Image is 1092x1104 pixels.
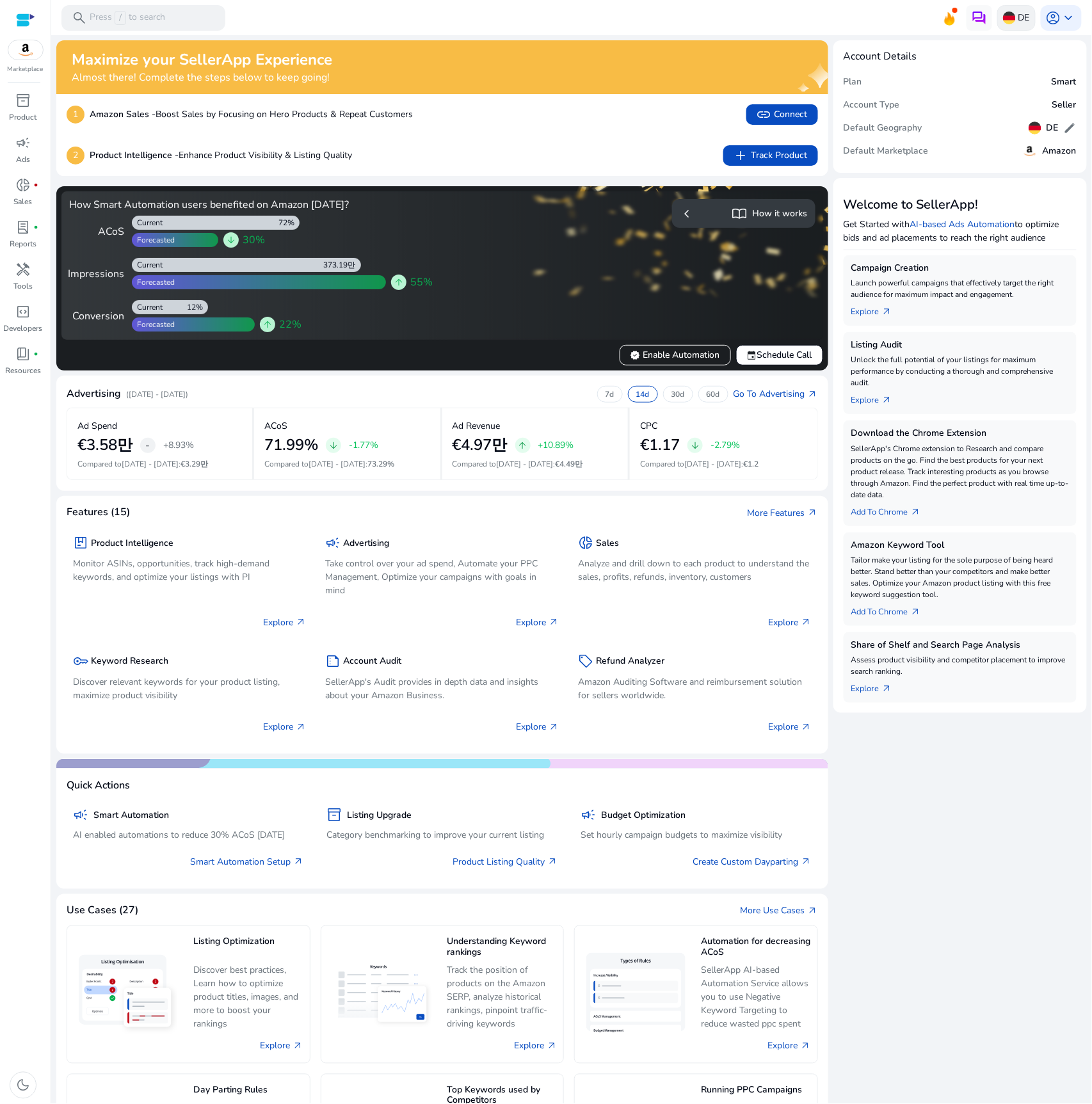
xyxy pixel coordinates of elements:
[636,389,650,399] p: 14d
[33,182,38,188] span: fiber_manual_record
[1064,122,1077,134] span: edit
[851,554,1070,600] p: Tailor make your listing for the sole purpose of being heard better. Stand better than your compe...
[547,857,558,867] span: arrow_outward
[769,720,812,733] p: Explore
[1018,6,1030,29] p: DE
[747,348,812,362] span: Schedule Call
[640,419,657,433] p: CPC
[851,640,1070,651] h5: Share of Shelf and Search Page Analysis
[549,617,559,627] span: arrow_outward
[294,857,304,867] span: arrow_outward
[1052,77,1077,88] h5: Smart
[67,506,130,518] h4: Features (15)
[808,389,818,399] span: arrow_outward
[620,345,731,365] button: verifiedEnable Automation
[741,904,818,918] a: More Use Casesarrow_outward
[126,388,188,400] p: ([DATE] - [DATE])
[264,616,307,629] p: Explore
[801,1041,811,1052] span: arrow_outward
[264,436,318,454] h2: 71.99%
[578,535,593,550] span: donut_small
[844,146,929,157] h5: Default Marketplace
[67,147,84,164] p: 2
[15,93,31,108] span: inventory_2
[768,1039,811,1053] a: Explore
[10,238,36,250] p: Reports
[882,307,892,317] span: arrow_outward
[327,829,558,842] p: Category benchmarking to improve your current listing
[556,459,583,469] span: €4.49만
[707,389,720,399] p: 60d
[73,675,307,702] p: Discover relevant keywords for your product listing, maximize product visibility
[243,232,265,248] span: 30%
[1022,143,1038,159] img: amazon.svg
[844,100,900,111] h5: Account Type
[732,206,748,221] span: import_contacts
[15,346,31,362] span: book_4
[447,964,557,1031] p: Track the position of products on the Amazon SERP, analyze historical rankings, pinpoint traffic-...
[851,263,1070,274] h5: Campaign Creation
[671,389,685,399] p: 30d
[549,722,559,732] span: arrow_outward
[193,937,303,959] h5: Listing Optimization
[690,440,700,451] span: arrow_downward
[326,535,341,550] span: campaign
[518,440,528,451] span: arrow_upward
[734,148,749,163] span: add
[67,905,138,917] h4: Use Cases (27)
[547,1041,557,1052] span: arrow_outward
[748,506,818,520] a: More Featuresarrow_outward
[193,964,303,1031] p: Discover best practices, Learn how to optimize product titles, images, and more to boost your ran...
[394,277,404,287] span: arrow_upward
[1047,123,1059,134] h5: DE
[326,653,341,669] span: summarize
[851,277,1070,300] p: Launch powerful campaigns that effectively target the right audience for maximum impact and engag...
[701,937,810,959] h5: Automation for decreasing ACoS
[734,148,808,163] span: Track Product
[851,500,931,518] a: Add To Chrome
[93,810,169,821] h5: Smart Automation
[132,302,163,312] div: Current
[538,441,574,450] p: +10.89%
[324,260,361,270] div: 373.19만
[581,808,596,823] span: campaign
[349,441,378,450] p: -1.77%
[581,948,691,1041] img: Automation for decreasing ACoS
[77,436,132,454] h2: €3.58만
[851,428,1070,439] h5: Download the Chrome Extension
[578,675,812,702] p: Amazon Auditing Software and reimbursement solution for sellers worldwide.
[1061,10,1077,26] span: keyboard_arrow_down
[67,106,84,124] p: 1
[882,395,892,405] span: arrow_outward
[851,443,1070,500] p: SellerApp's Chrome extension to Research and compare products on the go. Find the best products f...
[73,535,88,550] span: package
[132,277,175,287] div: Forecasted
[278,218,300,228] div: 72%
[1003,12,1016,24] img: de.svg
[279,317,301,332] span: 22%
[453,458,618,470] p: Compared to :
[851,340,1070,351] h5: Listing Audit
[882,684,892,694] span: arrow_outward
[15,1078,31,1093] span: dark_mode
[33,351,38,356] span: fiber_manual_record
[578,557,812,584] p: Analyze and drill down to each product to understand the sales, profits, refunds, inventory, cust...
[497,459,554,469] span: [DATE] - [DATE]
[73,557,307,584] p: Monitor ASINs, opportunities, track high-demand keywords, and optimize your listings with PI
[367,459,394,469] span: 73.29%
[601,810,686,821] h5: Budget Optimization
[734,387,818,401] a: Go To Advertisingarrow_outward
[73,808,88,823] span: campaign
[736,345,823,365] button: eventSchedule Call
[453,856,558,869] a: Product Listing Quality
[747,350,757,360] span: event
[67,780,130,792] h4: Quick Actions
[328,956,437,1032] img: Understanding Keyword rankings
[344,656,402,667] h5: Account Audit
[91,656,168,667] h5: Keyword Research
[640,458,807,470] p: Compared to :
[77,419,117,433] p: Ad Spend
[578,653,593,669] span: sell
[801,617,812,627] span: arrow_outward
[851,677,903,695] a: Explorearrow_outward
